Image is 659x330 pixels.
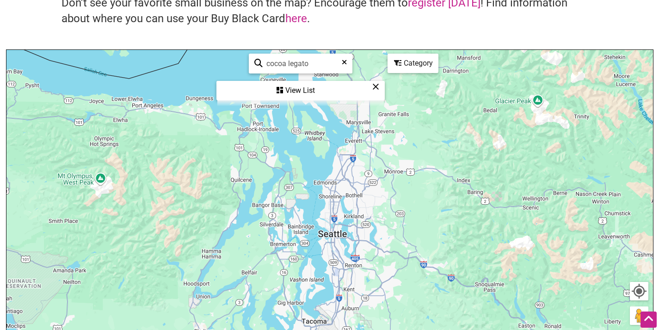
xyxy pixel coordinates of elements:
[388,55,437,72] div: Category
[641,312,657,328] div: Scroll Back to Top
[263,55,346,73] input: Type to find and filter...
[249,54,352,73] div: Type to search and filter
[388,54,438,73] div: Filter by category
[630,306,648,325] button: Drag Pegman onto the map to open Street View
[630,282,648,300] button: Your Location
[216,81,385,100] div: See a list of the visible businesses
[217,82,384,99] div: View List
[285,12,307,25] a: here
